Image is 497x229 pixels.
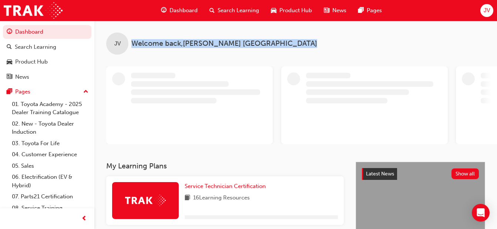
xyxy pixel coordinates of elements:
[161,6,167,15] span: guage-icon
[480,4,493,17] button: JV
[366,171,394,177] span: Latest News
[15,73,29,81] div: News
[9,138,91,149] a: 03. Toyota For Life
[367,6,382,15] span: Pages
[3,85,91,99] button: Pages
[3,70,91,84] a: News
[265,3,318,18] a: car-iconProduct Hub
[484,6,490,15] span: JV
[9,149,91,160] a: 04. Customer Experience
[9,191,91,202] a: 07. Parts21 Certification
[3,55,91,69] a: Product Hub
[358,6,364,15] span: pages-icon
[114,40,121,48] span: JV
[7,44,12,51] span: search-icon
[185,194,190,203] span: book-icon
[83,87,88,97] span: up-icon
[352,3,388,18] a: pages-iconPages
[7,59,12,65] span: car-icon
[218,6,259,15] span: Search Learning
[155,3,204,18] a: guage-iconDashboard
[169,6,198,15] span: Dashboard
[332,6,346,15] span: News
[362,168,479,180] a: Latest NewsShow all
[9,99,91,118] a: 01. Toyota Academy - 2025 Dealer Training Catalogue
[81,214,87,223] span: prev-icon
[125,195,166,206] img: Trak
[106,162,344,170] h3: My Learning Plans
[271,6,276,15] span: car-icon
[7,29,12,35] span: guage-icon
[7,74,12,81] span: news-icon
[3,25,91,39] a: Dashboard
[193,194,250,203] span: 16 Learning Resources
[15,88,30,96] div: Pages
[9,202,91,214] a: 08. Service Training
[324,6,329,15] span: news-icon
[9,160,91,172] a: 05. Sales
[185,183,266,189] span: Service Technician Certification
[204,3,265,18] a: search-iconSearch Learning
[15,58,48,66] div: Product Hub
[3,40,91,54] a: Search Learning
[185,182,269,191] a: Service Technician Certification
[9,171,91,191] a: 06. Electrification (EV & Hybrid)
[131,40,317,48] span: Welcome back , [PERSON_NAME] [GEOGRAPHIC_DATA]
[7,89,12,95] span: pages-icon
[3,24,91,85] button: DashboardSearch LearningProduct HubNews
[4,2,63,19] img: Trak
[279,6,312,15] span: Product Hub
[9,118,91,138] a: 02. New - Toyota Dealer Induction
[451,168,479,179] button: Show all
[472,204,490,222] div: Open Intercom Messenger
[15,43,56,51] div: Search Learning
[318,3,352,18] a: news-iconNews
[209,6,215,15] span: search-icon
